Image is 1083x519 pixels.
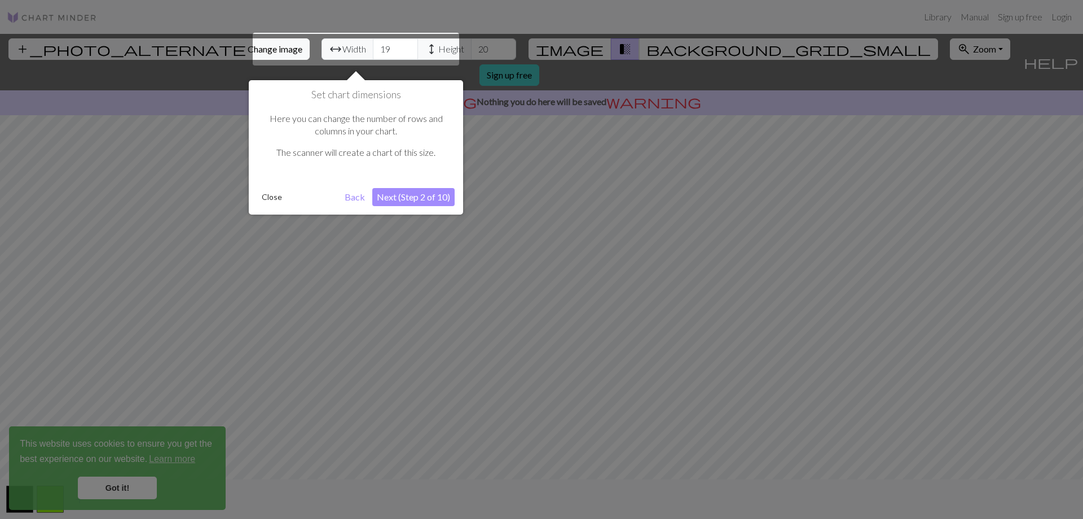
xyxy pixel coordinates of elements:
[263,146,449,159] p: The scanner will create a chart of this size.
[249,80,463,215] div: Set chart dimensions
[340,188,369,206] button: Back
[257,89,455,101] h1: Set chart dimensions
[263,112,449,138] p: Here you can change the number of rows and columns in your chart.
[372,188,455,206] button: Next (Step 2 of 10)
[257,189,287,206] button: Close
